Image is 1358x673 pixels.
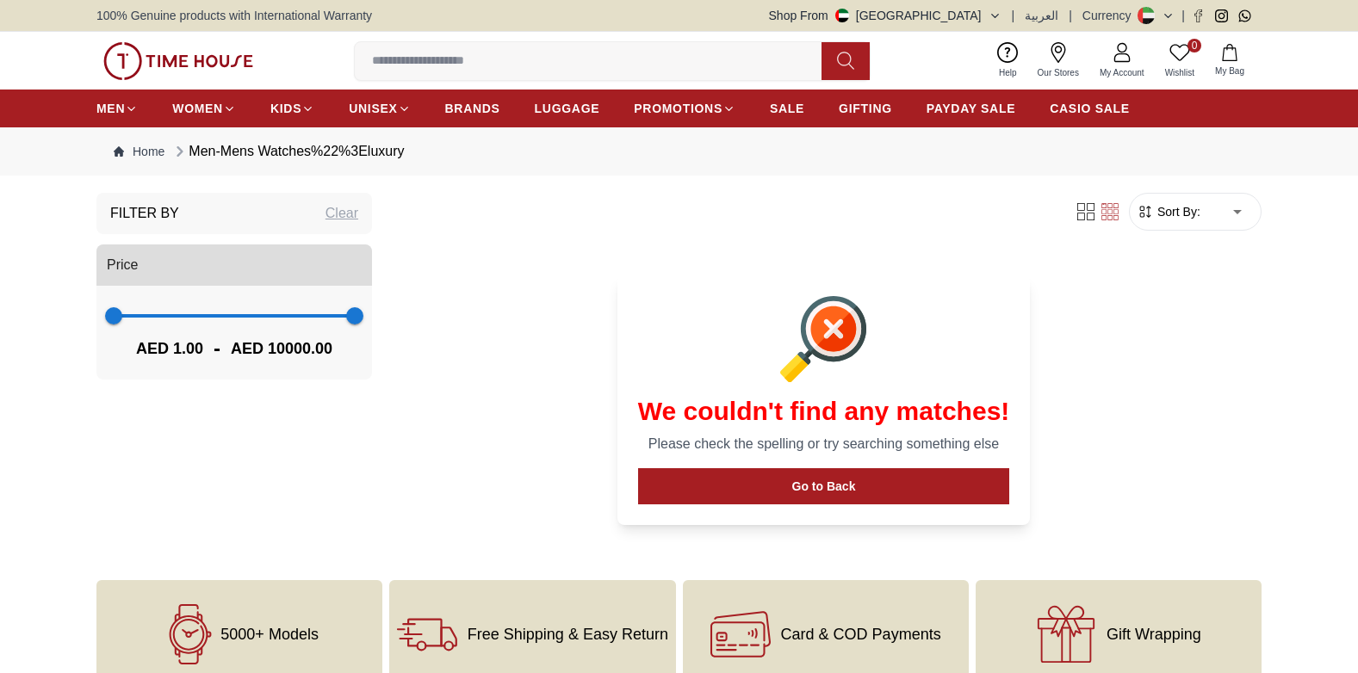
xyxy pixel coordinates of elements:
span: AED 1.00 [136,336,203,361]
span: Wishlist [1158,66,1201,79]
button: Go to Back [638,468,1010,504]
span: CASIO SALE [1050,100,1130,117]
a: Our Stores [1027,39,1089,83]
a: CASIO SALE [1050,93,1130,124]
span: My Bag [1208,65,1251,77]
button: Sort By: [1137,203,1200,220]
a: Facebook [1192,9,1205,22]
span: My Account [1093,66,1151,79]
span: PAYDAY SALE [927,100,1015,117]
button: Price [96,244,372,286]
span: | [1012,7,1015,24]
button: العربية [1025,7,1058,24]
span: Our Stores [1031,66,1086,79]
img: ... [103,42,253,80]
a: GIFTING [839,93,892,124]
span: MEN [96,100,125,117]
a: Home [114,143,164,160]
a: PROMOTIONS [634,93,735,124]
span: WOMEN [172,100,223,117]
span: KIDS [270,100,301,117]
button: Shop From[GEOGRAPHIC_DATA] [769,7,1001,24]
a: PAYDAY SALE [927,93,1015,124]
a: LUGGAGE [535,93,600,124]
span: UNISEX [349,100,397,117]
span: - [203,335,231,362]
span: Help [992,66,1024,79]
span: | [1181,7,1185,24]
div: Currency [1082,7,1138,24]
h3: Filter By [110,203,179,224]
a: Whatsapp [1238,9,1251,22]
span: Price [107,255,138,275]
span: 0 [1187,39,1201,52]
span: 100% Genuine products with International Warranty [96,7,372,24]
span: | [1069,7,1072,24]
a: 0Wishlist [1155,39,1205,83]
span: Sort By: [1154,203,1200,220]
a: SALE [770,93,804,124]
span: AED 10000.00 [231,336,332,361]
div: Men-Mens Watches%22%3Eluxury [171,141,404,162]
a: Instagram [1215,9,1228,22]
span: BRANDS [445,100,500,117]
p: Please check the spelling or try searching something else [638,434,1010,454]
span: 5000+ Models [220,626,319,643]
a: KIDS [270,93,314,124]
a: UNISEX [349,93,410,124]
span: PROMOTIONS [634,100,722,117]
button: My Bag [1205,40,1255,81]
span: GIFTING [839,100,892,117]
a: Help [989,39,1027,83]
nav: Breadcrumb [96,127,1262,176]
span: Card & COD Payments [781,626,941,643]
span: Gift Wrapping [1107,626,1201,643]
a: MEN [96,93,138,124]
span: Free Shipping & Easy Return [468,626,668,643]
a: BRANDS [445,93,500,124]
span: SALE [770,100,804,117]
img: United Arab Emirates [835,9,849,22]
div: Clear [326,203,358,224]
h1: We couldn't find any matches! [638,396,1010,427]
a: WOMEN [172,93,236,124]
span: LUGGAGE [535,100,600,117]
